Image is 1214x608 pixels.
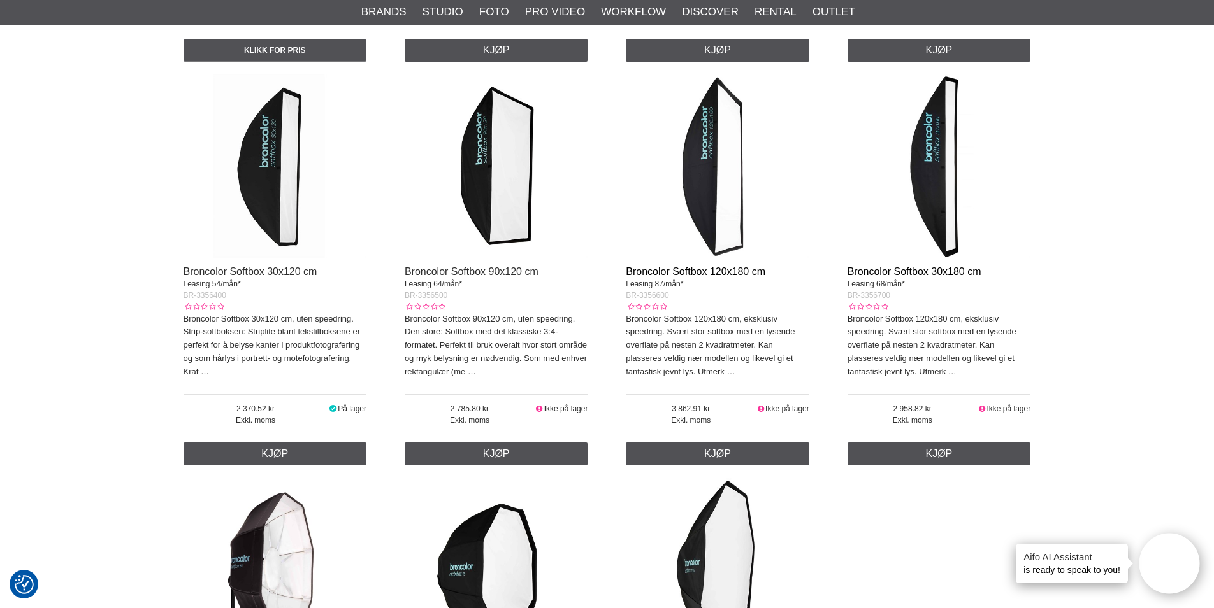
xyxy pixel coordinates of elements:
[184,39,367,62] a: klikk for pris
[848,279,905,288] span: Leasing 68/mån*
[626,442,809,465] a: Kjøp
[848,266,981,277] a: Broncolor Softbox 30x180 cm
[328,404,338,413] i: På lager
[201,367,209,376] a: …
[405,414,535,426] span: Exkl. moms
[184,74,367,258] img: Broncolor Softbox 30x120 cm
[813,4,855,20] a: Outlet
[479,4,509,20] a: Foto
[978,404,987,413] i: Ikke på lager
[544,404,588,413] span: Ikke på lager
[405,74,588,258] img: Broncolor Softbox 90x120 cm
[626,266,765,277] a: Broncolor Softbox 120x180 cm
[184,403,328,414] span: 2 370.52
[626,403,756,414] span: 3 862.91
[525,4,585,20] a: Pro Video
[682,4,739,20] a: Discover
[405,291,447,300] span: BR-3356500
[848,414,978,426] span: Exkl. moms
[601,4,666,20] a: Workflow
[184,414,328,426] span: Exkl. moms
[626,313,809,379] p: Broncolor Softbox 120x180 cm, eksklusiv speedring. Svært stor softbox med en lysende overflate på...
[756,404,765,413] i: Ikke på lager
[405,313,588,379] p: Broncolor Softbox 90x120 cm, uten speedring. Den store: Softbox med det klassiske 3:4-formatet. P...
[848,39,1031,62] a: Kjøp
[405,403,535,414] span: 2 785.80
[1016,544,1128,583] div: is ready to speak to you!
[765,404,809,413] span: Ikke på lager
[184,279,241,288] span: Leasing 54/mån*
[405,39,588,62] a: Kjøp
[848,403,978,414] span: 2 958.82
[848,74,1031,258] img: Broncolor Softbox 30x180 cm
[726,367,735,376] a: …
[361,4,407,20] a: Brands
[184,291,226,300] span: BR-3356400
[15,575,34,594] img: Revisit consent button
[468,367,476,376] a: …
[755,4,797,20] a: Rental
[848,313,1031,379] p: Broncolor Softbox 120x180 cm, eksklusiv speedring. Svært stor softbox med en lysende overflate på...
[626,279,683,288] span: Leasing 87/mån*
[626,291,668,300] span: BR-3356600
[626,74,809,258] img: Broncolor Softbox 120x180 cm
[848,301,888,313] div: Kundevurdering: 0
[405,266,538,277] a: Broncolor Softbox 90x120 cm
[626,39,809,62] a: Kjøp
[948,367,957,376] a: …
[184,313,367,379] p: Broncolor Softbox 30x120 cm, uten speedring. Strip-softboksen: Striplite blant tekstilboksene er ...
[184,301,224,313] div: Kundevurdering: 0
[15,573,34,596] button: Samtykkepreferanser
[848,291,890,300] span: BR-3356700
[626,301,667,313] div: Kundevurdering: 0
[405,279,462,288] span: Leasing 64/mån*
[184,442,367,465] a: Kjøp
[423,4,463,20] a: Studio
[184,266,317,277] a: Broncolor Softbox 30x120 cm
[338,404,366,413] span: På lager
[405,301,445,313] div: Kundevurdering: 0
[986,404,1030,413] span: Ikke på lager
[848,442,1031,465] a: Kjøp
[626,414,756,426] span: Exkl. moms
[405,442,588,465] a: Kjøp
[1023,550,1120,563] h4: Aifo AI Assistant
[535,404,544,413] i: Ikke på lager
